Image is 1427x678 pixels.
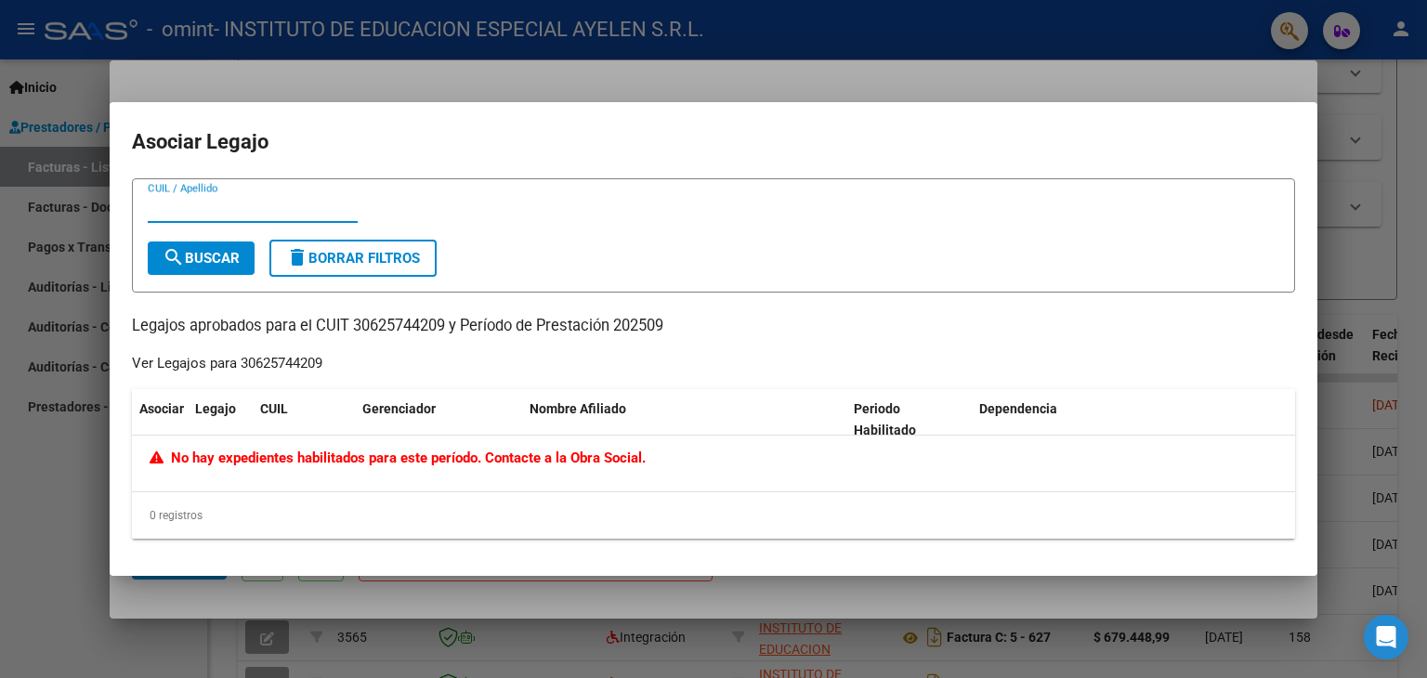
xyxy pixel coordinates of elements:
[132,389,188,450] datatable-header-cell: Asociar
[979,401,1057,416] span: Dependencia
[972,389,1296,450] datatable-header-cell: Dependencia
[132,492,1295,539] div: 0 registros
[188,389,253,450] datatable-header-cell: Legajo
[132,353,322,374] div: Ver Legajos para 30625744209
[132,315,1295,338] p: Legajos aprobados para el CUIT 30625744209 y Período de Prestación 202509
[163,250,240,267] span: Buscar
[362,401,436,416] span: Gerenciador
[195,401,236,416] span: Legajo
[286,250,420,267] span: Borrar Filtros
[854,401,916,437] span: Periodo Habilitado
[530,401,626,416] span: Nombre Afiliado
[269,240,437,277] button: Borrar Filtros
[150,450,646,466] span: No hay expedientes habilitados para este período. Contacte a la Obra Social.
[260,401,288,416] span: CUIL
[163,246,185,268] mat-icon: search
[132,124,1295,160] h2: Asociar Legajo
[139,401,184,416] span: Asociar
[1364,615,1408,659] div: Open Intercom Messenger
[522,389,846,450] datatable-header-cell: Nombre Afiliado
[286,246,308,268] mat-icon: delete
[148,241,255,275] button: Buscar
[355,389,522,450] datatable-header-cell: Gerenciador
[846,389,972,450] datatable-header-cell: Periodo Habilitado
[253,389,355,450] datatable-header-cell: CUIL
